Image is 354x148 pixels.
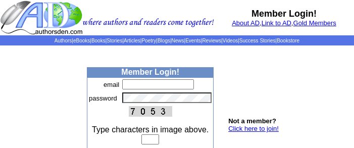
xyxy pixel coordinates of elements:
span: | | | | | | | | | | | | [55,38,299,43]
font: , , [232,19,336,27]
b: Member Login! [121,68,179,76]
font: Type characters in image above. [92,125,209,134]
b: Not a member? [228,117,276,125]
a: News [172,38,184,43]
a: Blogs [158,38,170,43]
a: eBooks [73,38,90,43]
font: email [104,81,119,88]
a: About AD [232,19,260,27]
a: Click here to join! [228,125,279,132]
a: Authors [55,38,72,43]
a: Bookstore [277,38,299,43]
img: This Is CAPTCHA Image [129,106,172,117]
a: Gold Members [293,19,336,27]
a: Success Stories [239,38,276,43]
a: Poetry [141,38,156,43]
a: Stories [107,38,122,43]
a: Reviews [202,38,221,43]
a: Link to AD [262,19,291,27]
a: Articles [124,38,140,43]
font: password [89,94,117,102]
b: Member Login! [251,9,317,19]
a: Books [91,38,106,43]
a: Videos [223,38,238,43]
a: Events [185,38,201,43]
